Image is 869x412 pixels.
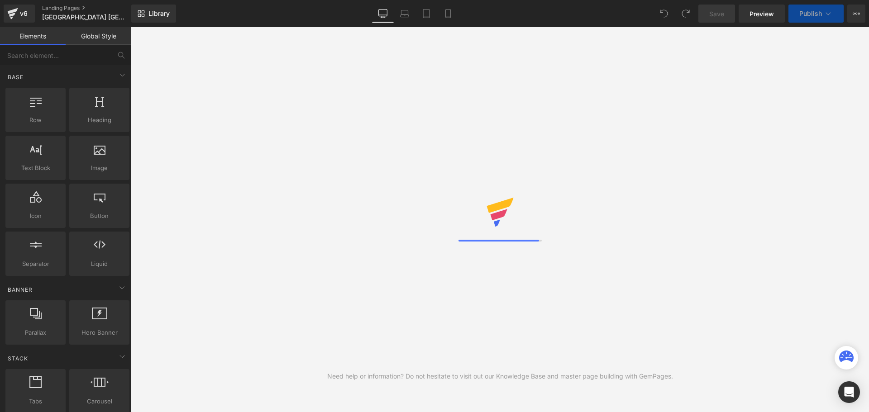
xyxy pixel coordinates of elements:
button: Publish [788,5,844,23]
span: Liquid [72,259,127,269]
a: Mobile [437,5,459,23]
button: Undo [655,5,673,23]
span: Hero Banner [72,328,127,337]
span: Button [72,211,127,221]
a: New Library [131,5,176,23]
div: Need help or information? Do not hesitate to visit out our Knowledge Base and master page buildin... [327,371,673,381]
a: Landing Pages [42,5,146,12]
a: v6 [4,5,35,23]
span: Image [72,163,127,173]
button: Redo [677,5,695,23]
span: Stack [7,354,29,363]
a: Tablet [415,5,437,23]
span: Library [148,9,170,18]
span: Base [7,73,24,81]
span: Parallax [8,328,63,337]
span: Preview [750,9,774,19]
div: v6 [18,8,29,19]
span: Save [709,9,724,19]
span: Carousel [72,397,127,406]
a: Preview [739,5,785,23]
a: Laptop [394,5,415,23]
span: Tabs [8,397,63,406]
span: Text Block [8,163,63,173]
a: Global Style [66,27,131,45]
span: Icon [8,211,63,221]
a: Desktop [372,5,394,23]
div: Open Intercom Messenger [838,381,860,403]
span: Heading [72,115,127,125]
span: Banner [7,285,33,294]
button: More [847,5,865,23]
span: [GEOGRAPHIC_DATA] [GEOGRAPHIC_DATA] areas [42,14,129,21]
span: Publish [799,10,822,17]
span: Row [8,115,63,125]
span: Separator [8,259,63,269]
